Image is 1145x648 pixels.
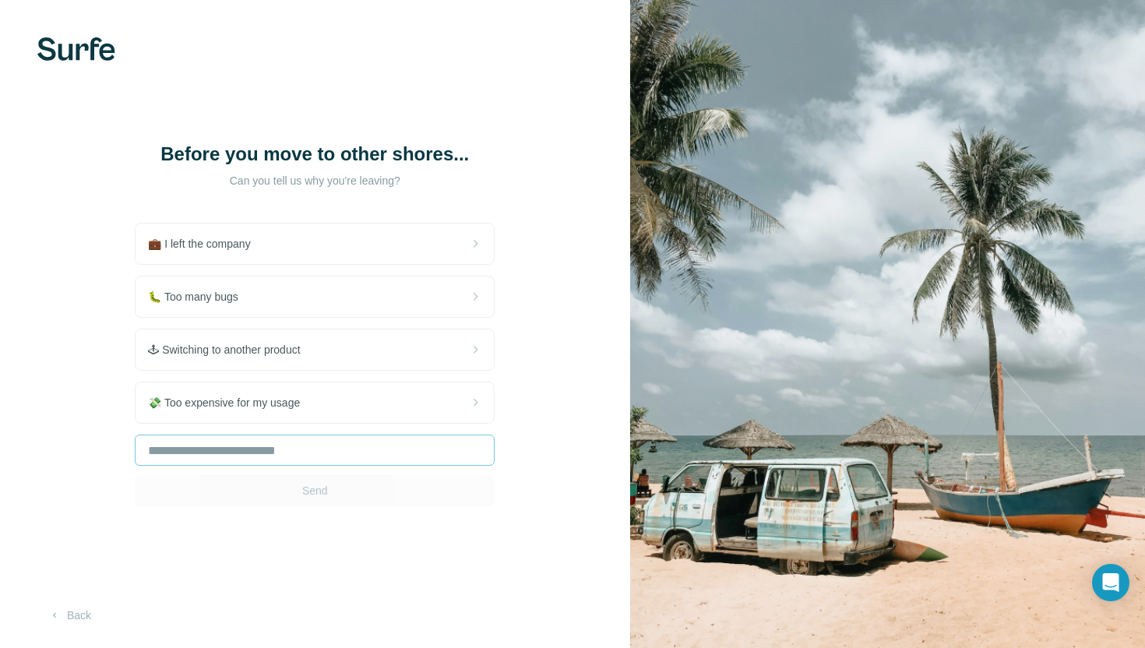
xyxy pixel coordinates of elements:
h1: Before you move to other shores... [159,142,470,167]
span: 💼 I left the company [148,236,262,252]
p: Can you tell us why you're leaving? [159,173,470,188]
button: Back [37,601,102,629]
img: Surfe's logo [37,37,115,61]
span: 🕹 Switching to another product [148,342,312,357]
div: Open Intercom Messenger [1092,564,1129,601]
span: 💸 Too expensive for my usage [148,395,312,410]
span: 🐛 Too many bugs [148,289,251,305]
